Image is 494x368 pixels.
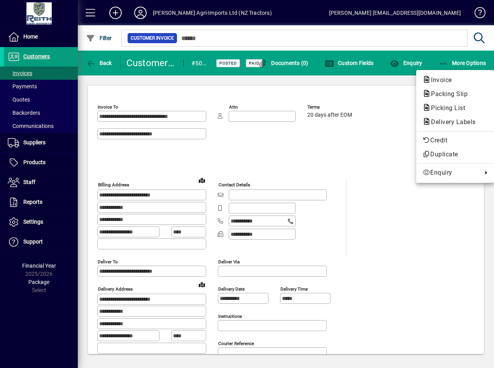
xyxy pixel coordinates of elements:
[422,118,480,126] span: Delivery Labels
[422,104,469,112] span: Picking List
[422,90,471,98] span: Packing Slip
[422,76,456,84] span: Invoice
[422,168,478,177] span: Enquiry
[422,136,488,145] span: Credit
[422,150,488,159] span: Duplicate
